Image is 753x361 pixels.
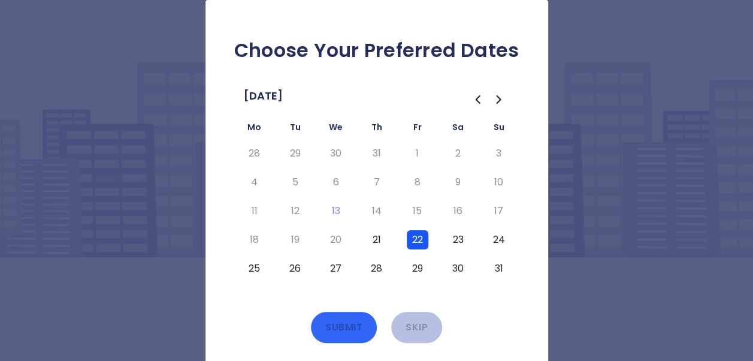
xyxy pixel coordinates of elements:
[447,230,469,249] button: Saturday, August 23rd, 2025
[467,89,488,110] button: Go to the Previous Month
[488,173,510,192] button: Sunday, August 10th, 2025
[407,173,428,192] button: Friday, August 8th, 2025
[488,89,510,110] button: Go to the Next Month
[285,230,306,249] button: Tuesday, August 19th, 2025
[366,173,388,192] button: Thursday, August 7th, 2025
[316,120,356,139] th: Wednesday
[407,201,428,221] button: Friday, August 15th, 2025
[407,259,428,278] button: Friday, August 29th, 2025
[366,230,388,249] button: Thursday, August 21st, 2025
[407,230,428,249] button: Friday, August 22nd, 2025, selected
[244,173,265,192] button: Monday, August 4th, 2025
[488,259,510,278] button: Sunday, August 31st, 2025
[488,201,510,221] button: Sunday, August 17th, 2025
[244,230,265,249] button: Monday, August 18th, 2025
[447,201,469,221] button: Saturday, August 16th, 2025
[438,120,479,139] th: Saturday
[447,259,469,278] button: Saturday, August 30th, 2025
[366,259,388,278] button: Thursday, August 28th, 2025
[285,173,306,192] button: Tuesday, August 5th, 2025
[285,259,306,278] button: Tuesday, August 26th, 2025
[488,144,510,163] button: Sunday, August 3rd, 2025
[447,173,469,192] button: Saturday, August 9th, 2025
[275,120,316,139] th: Tuesday
[325,259,347,278] button: Wednesday, August 27th, 2025
[488,230,510,249] button: Sunday, August 24th, 2025
[244,144,265,163] button: Monday, July 28th, 2025
[244,259,265,278] button: Monday, August 25th, 2025
[244,86,283,106] span: [DATE]
[225,38,529,62] h2: Choose Your Preferred Dates
[407,144,428,163] button: Friday, August 1st, 2025
[325,201,347,221] button: Today, Wednesday, August 13th, 2025
[397,120,438,139] th: Friday
[244,201,265,221] button: Monday, August 11th, 2025
[285,144,306,163] button: Tuesday, July 29th, 2025
[479,120,519,139] th: Sunday
[285,201,306,221] button: Tuesday, August 12th, 2025
[447,144,469,163] button: Saturday, August 2nd, 2025
[325,144,347,163] button: Wednesday, July 30th, 2025
[234,120,275,139] th: Monday
[356,120,397,139] th: Thursday
[234,120,519,283] table: August 2025
[325,173,347,192] button: Wednesday, August 6th, 2025
[366,201,388,221] button: Thursday, August 14th, 2025
[325,230,347,249] button: Wednesday, August 20th, 2025
[366,144,388,163] button: Thursday, July 31st, 2025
